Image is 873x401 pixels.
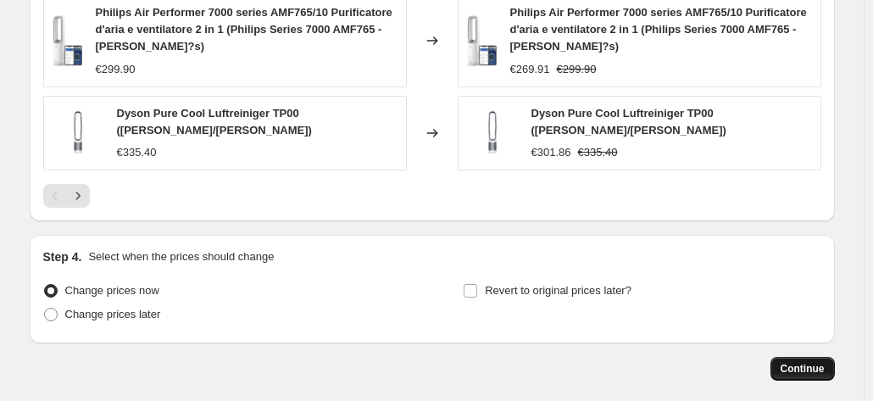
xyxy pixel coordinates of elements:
h2: Step 4. [43,248,82,265]
span: Revert to original prices later? [485,284,631,297]
strike: €299.90 [557,61,597,78]
img: 51jBwxMRJmL_80x.jpg [53,108,103,159]
div: €269.91 [510,61,550,78]
strike: €335.40 [578,144,618,161]
p: Select when the prices should change [88,248,274,265]
div: €299.90 [96,61,136,78]
img: 51iemD2XqfL_80x.jpg [53,15,82,66]
nav: Pagination [43,184,90,208]
button: Next [66,184,90,208]
button: Continue [770,357,835,381]
span: Philips Air Performer 7000 series AMF765/10 Purificatore d'aria e ventilatore 2 in 1 (Philips Ser... [96,6,392,53]
img: 51jBwxMRJmL_80x.jpg [467,108,518,159]
div: €335.40 [117,144,157,161]
img: 51iemD2XqfL_80x.jpg [467,15,497,66]
div: €301.86 [531,144,571,161]
span: Philips Air Performer 7000 series AMF765/10 Purificatore d'aria e ventilatore 2 in 1 (Philips Ser... [510,6,807,53]
span: Continue [781,362,825,376]
span: Change prices later [65,308,161,320]
span: Dyson Pure Cool Luftreiniger TP00 ([PERSON_NAME]/[PERSON_NAME]) [531,107,726,136]
span: Dyson Pure Cool Luftreiniger TP00 ([PERSON_NAME]/[PERSON_NAME]) [117,107,312,136]
span: Change prices now [65,284,159,297]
